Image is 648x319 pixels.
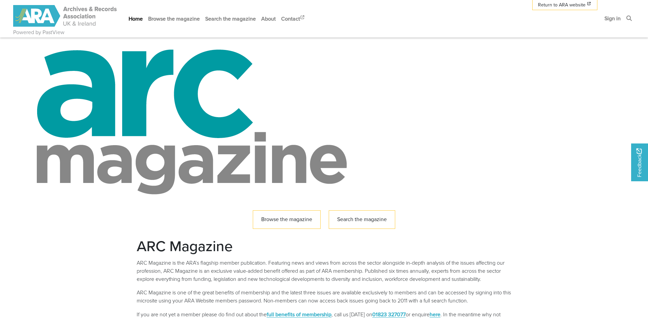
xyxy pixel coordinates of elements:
a: Home [126,10,145,28]
a: Contact [278,10,308,28]
span: Return to ARA website [538,1,586,8]
h2: ARC Magazine [137,237,511,255]
a: full benefits of membership [267,311,331,318]
img: ARA - ARC Magazine | Powered by PastView [13,5,118,27]
a: About [259,10,278,28]
p: ARC Magazine is one of the great benefits of membership and the latest three issues are available... [137,289,511,305]
span: Feedback [635,149,643,177]
p: ARC Magazine is the ARA’s flagship member publication. Featuring news and views from across the s... [137,259,511,283]
a: Browse the magazine [145,10,202,28]
a: here [430,311,440,318]
a: 01823 327077 [372,311,406,318]
a: Would you like to provide feedback? [631,143,648,181]
a: Search the magazine [329,210,395,229]
a: Sign in [602,9,623,27]
a: Powered by PastView [13,28,64,36]
a: ARA - ARC Magazine | Powered by PastView logo [13,1,118,31]
a: Search the magazine [202,10,259,28]
a: Browse the magazine [253,210,321,229]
